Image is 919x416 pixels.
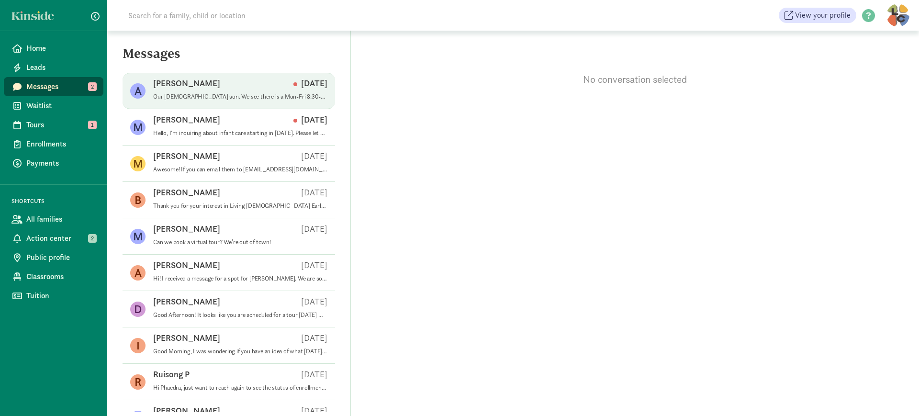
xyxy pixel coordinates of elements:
p: [DATE] [301,369,327,380]
span: 2 [88,82,97,91]
p: [PERSON_NAME] [153,223,220,235]
p: Ruisong P [153,369,190,380]
a: Action center 2 [4,229,103,248]
span: Classrooms [26,271,96,282]
span: Public profile [26,252,96,263]
input: Search for a family, child or location [123,6,391,25]
a: Classrooms [4,267,103,286]
a: Tours 1 [4,115,103,135]
span: Enrollments [26,138,96,150]
p: [PERSON_NAME] [153,332,220,344]
a: Leads [4,58,103,77]
span: Messages [26,81,96,92]
p: No conversation selected [351,73,919,86]
p: [DATE] [301,150,327,162]
figure: M [130,120,146,135]
p: [PERSON_NAME] [153,296,220,307]
span: Tuition [26,290,96,302]
p: [DATE] [301,332,327,344]
p: [DATE] [293,114,327,125]
a: Messages 2 [4,77,103,96]
p: [DATE] [301,296,327,307]
figure: R [130,374,146,390]
span: Leads [26,62,96,73]
figure: I [130,338,146,353]
span: View your profile [795,10,851,21]
span: 2 [88,234,97,243]
figure: A [130,83,146,99]
figure: B [130,192,146,208]
p: [DATE] [293,78,327,89]
figure: A [130,265,146,281]
p: [PERSON_NAME] [153,259,220,271]
span: 1 [88,121,97,129]
a: View your profile [779,8,856,23]
a: All families [4,210,103,229]
span: Payments [26,157,96,169]
p: Thank you for your interest in Living [DEMOGRAPHIC_DATA] Early Learning Center. I just wanted to ... [153,202,327,210]
span: Waitlist [26,100,96,112]
figure: M [130,156,146,171]
p: Awesome! If you can email them to [EMAIL_ADDRESS][DOMAIN_NAME], that would be great. I'll set you... [153,166,327,173]
p: Good Afternoon! It looks like you are scheduled for a tour [DATE] morning however we had somethin... [153,311,327,319]
p: Hi Phaedra, just want to reach again to see the status of enrollment. Have you gone through the w... [153,384,327,392]
p: [DATE] [301,259,327,271]
a: Payments [4,154,103,173]
figure: M [130,229,146,244]
p: [DATE] [301,223,327,235]
p: [PERSON_NAME] [153,187,220,198]
a: Public profile [4,248,103,267]
p: Hello, I'm inquiring about infant care starting in [DATE]. Please let me know if you'd have avail... [153,129,327,137]
span: All families [26,214,96,225]
p: Good Morning, I was wondering if you have an idea of what [DATE] is looking like or when you will... [153,348,327,355]
figure: D [130,302,146,317]
p: Our [DEMOGRAPHIC_DATA] son. We see there is a Mon-Fri 8:30-12:30, but we are wondering if there i... [153,93,327,101]
h5: Messages [107,46,350,69]
p: [DATE] [301,187,327,198]
p: [PERSON_NAME] [153,78,220,89]
span: Action center [26,233,96,244]
a: Home [4,39,103,58]
a: Waitlist [4,96,103,115]
a: Enrollments [4,135,103,154]
span: Home [26,43,96,54]
a: Tuition [4,286,103,305]
p: Hi! I received a message for a spot for [PERSON_NAME]. We are so thrilled! We see that the spot g... [153,275,327,282]
p: [PERSON_NAME] [153,114,220,125]
p: [PERSON_NAME] [153,150,220,162]
span: Tours [26,119,96,131]
p: Can we book a virtual tour? We’re out of town! [153,238,327,246]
